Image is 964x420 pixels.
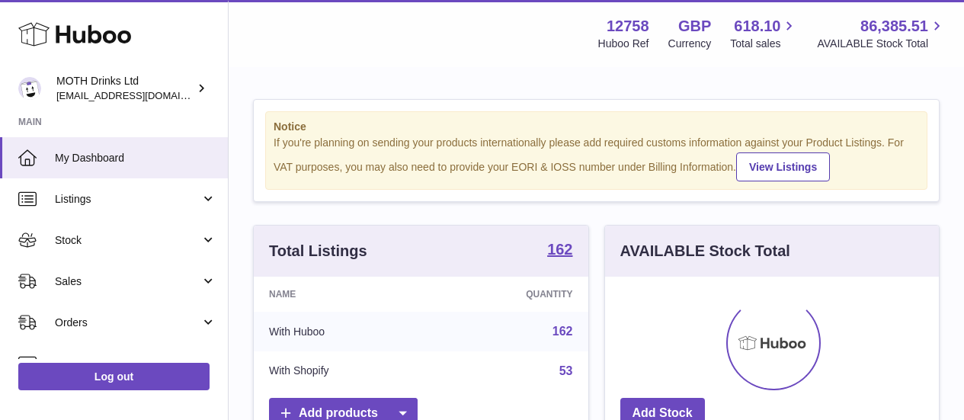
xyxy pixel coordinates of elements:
strong: 12758 [607,16,649,37]
span: Sales [55,274,200,289]
a: 618.10 Total sales [730,16,798,51]
div: Huboo Ref [598,37,649,51]
span: My Dashboard [55,151,216,165]
td: With Huboo [254,312,434,351]
span: Usage [55,357,216,371]
h3: Total Listings [269,241,367,261]
span: Orders [55,316,200,330]
a: Log out [18,363,210,390]
span: [EMAIL_ADDRESS][DOMAIN_NAME] [56,89,224,101]
div: Currency [668,37,712,51]
span: 86,385.51 [860,16,928,37]
span: Stock [55,233,200,248]
span: Listings [55,192,200,207]
span: AVAILABLE Stock Total [817,37,946,51]
a: 162 [547,242,572,260]
strong: 162 [547,242,572,257]
div: If you're planning on sending your products internationally please add required customs informati... [274,136,919,181]
h3: AVAILABLE Stock Total [620,241,790,261]
strong: Notice [274,120,919,134]
strong: GBP [678,16,711,37]
th: Quantity [434,277,588,312]
td: With Shopify [254,351,434,391]
a: 53 [559,364,573,377]
a: View Listings [736,152,830,181]
span: Total sales [730,37,798,51]
a: 162 [552,325,573,338]
th: Name [254,277,434,312]
div: MOTH Drinks Ltd [56,74,194,103]
span: 618.10 [734,16,780,37]
a: 86,385.51 AVAILABLE Stock Total [817,16,946,51]
img: orders@mothdrinks.com [18,77,41,100]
